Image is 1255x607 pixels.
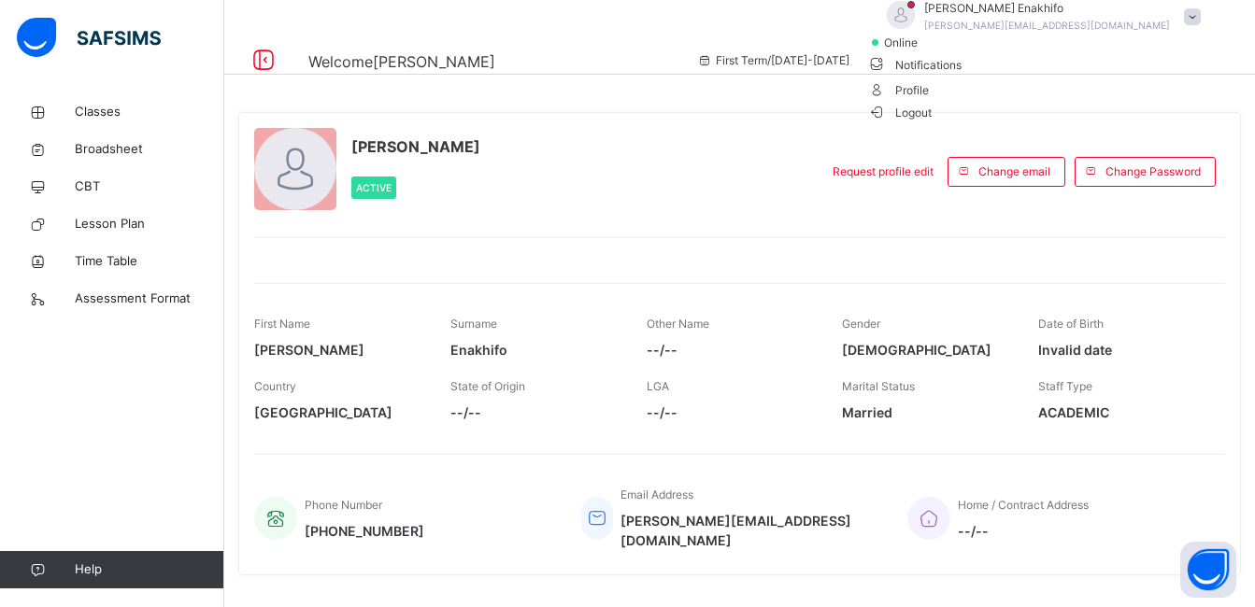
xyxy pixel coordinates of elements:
[75,560,223,579] span: Help
[842,340,1010,360] span: [DEMOGRAPHIC_DATA]
[254,402,422,422] span: [GEOGRAPHIC_DATA]
[254,317,310,331] span: First Name
[958,498,1089,512] span: Home / Contract Address
[75,177,224,196] span: CBT
[75,289,224,308] span: Assessment Format
[647,317,709,331] span: Other Name
[1038,340,1206,360] span: Invalid date
[254,340,422,360] span: [PERSON_NAME]
[450,402,619,422] span: --/--
[868,77,1210,102] span: Profile
[647,379,669,393] span: LGA
[868,77,1210,102] li: dropdown-list-item-text-4
[75,140,224,159] span: Broadsheet
[75,215,224,233] span: Lesson Plan
[868,34,1210,51] li: dropdown-list-item-null-2
[842,379,915,393] span: Marital Status
[697,52,849,69] span: session/term information
[308,52,495,71] span: Welcome [PERSON_NAME]
[450,379,525,393] span: State of Origin
[1180,542,1236,598] button: Open asap
[1038,402,1206,422] span: ACADEMIC
[75,103,224,121] span: Classes
[305,498,382,512] span: Phone Number
[833,163,934,180] span: Request profile edit
[620,511,879,550] span: [PERSON_NAME][EMAIL_ADDRESS][DOMAIN_NAME]
[842,317,880,331] span: Gender
[868,51,1210,77] span: Notifications
[1038,379,1092,393] span: Staff Type
[351,135,480,158] span: [PERSON_NAME]
[1038,317,1104,331] span: Date of Birth
[842,402,1010,422] span: Married
[647,402,815,422] span: --/--
[882,35,929,51] span: online
[1105,163,1201,180] span: Change Password
[958,521,1089,541] span: --/--
[924,20,1170,31] span: [PERSON_NAME][EMAIL_ADDRESS][DOMAIN_NAME]
[75,252,224,271] span: Time Table
[978,163,1050,180] span: Change email
[868,102,1210,121] li: dropdown-list-item-buttom-7
[305,521,424,541] span: [PHONE_NUMBER]
[868,103,933,122] span: Logout
[17,18,161,57] img: safsims
[356,182,392,193] span: Active
[450,340,619,360] span: Enakhifo
[254,379,296,393] span: Country
[620,487,693,501] span: Email Address
[868,51,1210,77] li: dropdown-list-item-text-3
[450,317,497,331] span: Surname
[647,340,815,360] span: --/--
